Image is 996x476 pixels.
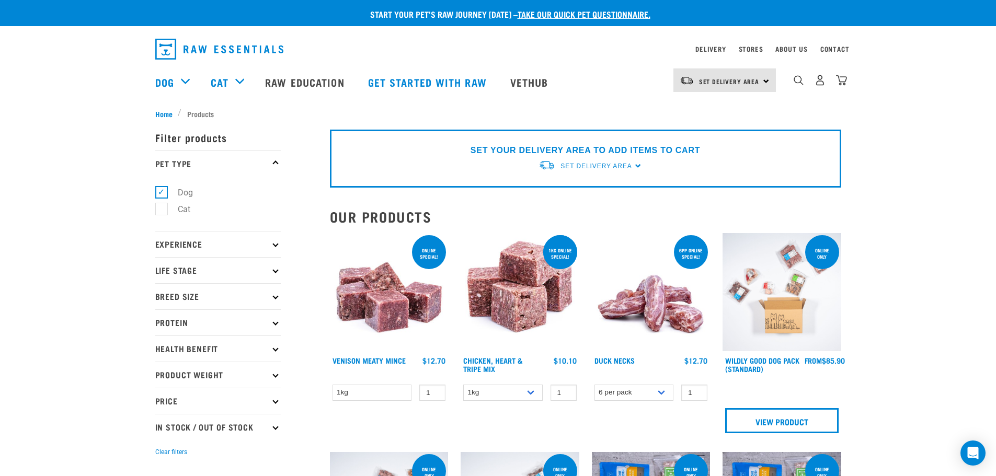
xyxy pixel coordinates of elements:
a: Stores [739,47,763,51]
a: Cat [211,74,228,90]
div: $12.70 [422,356,445,365]
a: Contact [820,47,850,51]
img: user.png [815,75,826,86]
label: Dog [161,186,197,199]
img: Raw Essentials Logo [155,39,283,60]
a: Delivery [695,47,726,51]
p: Experience [155,231,281,257]
a: View Product [725,408,839,433]
a: Dog [155,74,174,90]
p: Health Benefit [155,335,281,362]
img: home-icon-1@2x.png [794,75,804,85]
a: Get started with Raw [358,61,500,103]
p: Filter products [155,124,281,150]
p: Price [155,388,281,414]
nav: breadcrumbs [155,108,841,119]
img: 1062 Chicken Heart Tripe Mix 01 [461,233,579,352]
div: $85.90 [805,356,845,365]
div: 1kg online special! [543,242,577,264]
p: Protein [155,309,281,335]
img: 1117 Venison Meat Mince 01 [330,233,449,352]
div: Online Only [805,242,839,264]
img: Pile Of Duck Necks For Pets [592,233,711,352]
button: Clear filters [155,447,187,457]
label: Cat [161,203,194,216]
span: Home [155,108,173,119]
a: Venison Meaty Mince [333,358,406,362]
div: 6pp online special! [674,242,708,264]
input: 1 [681,385,707,401]
p: SET YOUR DELIVERY AREA TO ADD ITEMS TO CART [471,144,700,157]
input: 1 [419,385,445,401]
div: $12.70 [684,356,707,365]
img: van-moving.png [539,160,555,171]
span: Set Delivery Area [560,162,632,170]
img: Dog 0 2sec [723,233,841,352]
p: Life Stage [155,257,281,283]
div: Open Intercom Messenger [960,440,986,466]
a: About Us [775,47,807,51]
p: Product Weight [155,362,281,388]
a: Vethub [500,61,562,103]
h2: Our Products [330,208,841,225]
a: take our quick pet questionnaire. [518,11,650,16]
p: Breed Size [155,283,281,309]
span: Set Delivery Area [699,79,760,83]
p: Pet Type [155,150,281,177]
input: 1 [551,385,577,401]
a: Raw Education [255,61,357,103]
span: FROM [805,358,822,362]
img: home-icon@2x.png [836,75,847,86]
p: In Stock / Out Of Stock [155,414,281,440]
div: ONLINE SPECIAL! [412,242,446,264]
a: Duck Necks [594,358,635,362]
a: Chicken, Heart & Tripe Mix [463,358,523,370]
nav: dropdown navigation [147,34,850,64]
div: $10.10 [554,356,577,365]
img: van-moving.png [680,76,694,85]
a: Home [155,108,178,119]
a: Wildly Good Dog Pack (Standard) [725,358,799,370]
